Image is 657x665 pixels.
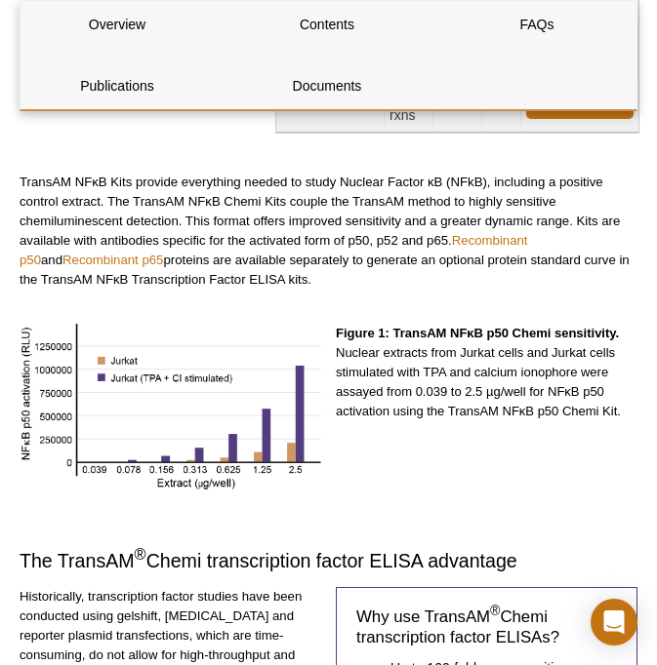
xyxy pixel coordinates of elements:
span: Nuclear extracts from Jurkat cells and Jurkat cells stimulated with TPA and calcium ionophore wer... [336,326,621,418]
img: TransAM NFkB p50 Chemi sensitivity [20,324,321,490]
a: Contents [230,1,424,48]
a: Recombinant p50 [20,233,528,267]
div: Open Intercom Messenger [591,599,637,645]
a: Overview [21,1,214,48]
sup: ® [135,546,146,564]
h3: The TransAM Chemi transcription factor ELISA advantage [20,549,637,572]
a: Publications [21,62,214,109]
h4: Why use TransAM Chemi transcription factor ELISAs? [356,607,617,648]
a: Recombinant p65 [62,253,163,267]
a: FAQs [440,1,634,48]
a: Documents [230,62,424,109]
sup: ® [490,604,500,619]
p: TransAM NFκB Kits provide everything needed to study Nuclear Factor κB (NFkB), including a positi... [20,173,637,290]
strong: Figure 1: TransAM NFκB p50 Chemi sensitivity. [336,326,619,340]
